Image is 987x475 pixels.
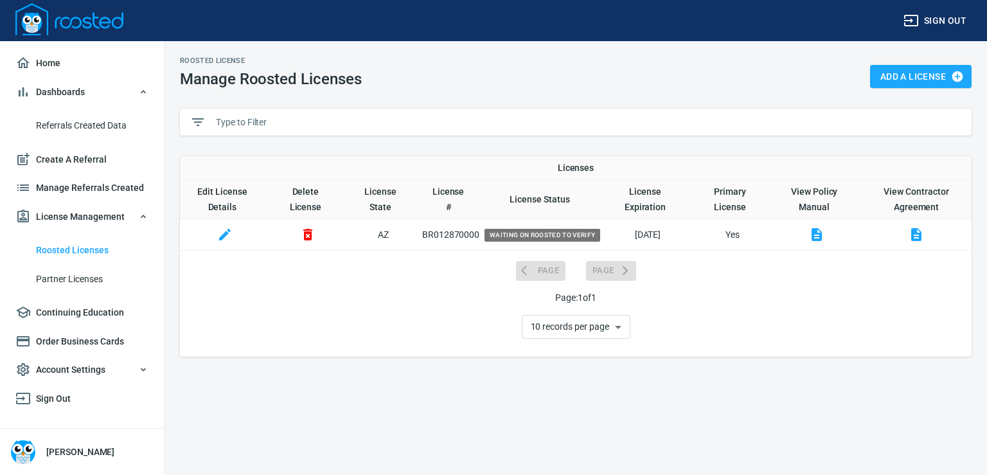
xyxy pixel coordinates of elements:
[36,242,148,258] span: Roosted Licenses
[10,49,154,78] a: Home
[898,9,972,33] button: Sign out
[15,305,148,321] span: Continuing Education
[180,156,972,180] th: Licenses
[10,202,154,231] button: License Management
[15,209,148,225] span: License Management
[861,180,972,219] th: View Contractor Agreement
[346,228,420,242] p: AZ
[346,180,420,219] th: Toggle SortBy
[180,57,362,65] h2: Roosted License
[270,180,346,219] th: Delete License
[10,145,154,174] a: Create A Referral
[15,3,123,35] img: Logo
[10,355,154,384] button: Account Settings
[693,228,773,242] p: Yes
[603,228,692,242] p: [DATE]
[10,298,154,327] a: Continuing Education
[216,112,961,132] input: Type to Filter
[15,152,148,168] span: Create A Referral
[15,362,148,378] span: Account Settings
[15,391,148,407] span: Sign Out
[772,180,861,219] th: View Policy Manual
[932,417,977,465] iframe: Chat
[10,327,154,356] a: Order Business Cards
[482,180,603,219] th: Toggle SortBy
[485,229,600,242] span: Waiting on Roosted to Verify
[693,180,773,219] th: Toggle SortBy
[10,384,154,413] a: Sign Out
[15,55,148,71] span: Home
[10,111,154,140] a: Referrals Created Data
[903,13,966,29] span: Sign out
[180,70,362,88] h1: Manage Roosted Licenses
[880,69,961,85] span: Add a License
[10,265,154,294] a: Partner Licenses
[15,84,148,100] span: Dashboards
[36,271,148,287] span: Partner Licenses
[420,180,482,219] th: Toggle SortBy
[870,65,972,89] button: Add a License
[15,334,148,350] span: Order Business Cards
[603,180,692,219] th: Toggle SortBy
[10,236,154,265] a: Roosted Licenses
[10,174,154,202] a: Manage Referrals Created
[10,439,36,465] img: Person
[180,291,972,305] p: Page: 1 of 1
[46,445,114,458] h6: [PERSON_NAME]
[420,228,482,242] p: BR012870000
[10,78,154,107] button: Dashboards
[15,180,148,196] span: Manage Referrals Created
[36,118,148,134] span: Referrals Created Data
[180,180,270,219] th: Edit License Details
